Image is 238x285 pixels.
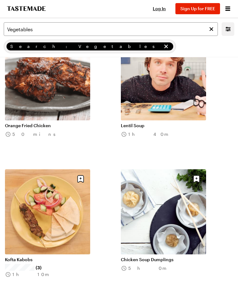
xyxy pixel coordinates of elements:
[121,257,206,262] a: Chicken Soup Dumplings
[5,257,90,262] a: Kofta Kabobs
[163,43,170,50] button: remove Search: Vegetables
[175,3,220,14] button: Sign Up for FREE
[121,123,206,128] a: Lentil Soup
[6,6,46,11] a: To Tastemade Home Page
[191,173,202,185] button: Save recipe
[224,25,232,33] button: Mobile filters
[180,6,215,11] span: Sign Up for FREE
[208,26,215,32] button: Clear search
[147,6,172,12] button: Log In
[10,43,161,50] span: Search: Vegetables
[224,5,232,13] button: Open menu
[75,173,86,185] button: Save recipe
[153,6,166,11] span: Log In
[5,123,90,128] a: Orange Fried Chicken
